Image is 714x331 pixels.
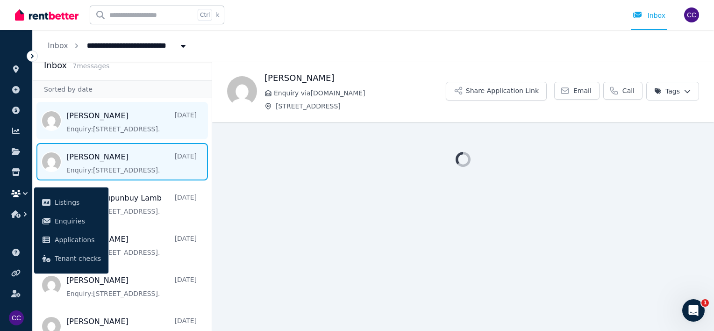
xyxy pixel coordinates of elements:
[9,310,24,325] img: chelsea clarke
[4,22,145,39] p: The Trend Micro Maximum Security settings have been synced to the Trend Micro Security.
[573,86,592,95] span: Email
[622,86,635,95] span: Call
[276,101,446,111] span: [STREET_ADDRESS]
[216,11,219,19] span: k
[55,197,101,208] span: Listings
[72,62,109,70] span: 7 message s
[66,151,197,175] a: [PERSON_NAME][DATE]Enquiry:[STREET_ADDRESS].
[33,80,212,98] div: Sorted by date
[55,253,101,264] span: Tenant checks
[44,59,67,72] h2: Inbox
[38,249,105,268] a: Tenant checks
[55,216,101,227] span: Enquiries
[682,299,705,322] iframe: Intercom live chat
[66,110,197,134] a: [PERSON_NAME][DATE]Enquiry:[STREET_ADDRESS].
[15,8,79,22] img: RentBetter
[701,299,709,307] span: 1
[633,11,665,20] div: Inbox
[66,275,197,298] a: [PERSON_NAME][DATE]Enquiry:[STREET_ADDRESS].
[66,193,197,216] a: Callum Lulupunbuy Lamb[DATE]Enquiry:[STREET_ADDRESS].
[274,88,446,98] span: Enquiry via [DOMAIN_NAME]
[554,82,600,100] a: Email
[66,234,197,257] a: [PERSON_NAME][DATE]Enquiry:[STREET_ADDRESS].
[48,41,68,50] a: Inbox
[446,82,547,101] button: Share Application Link
[646,82,699,101] button: Tags
[33,30,203,62] nav: Breadcrumb
[55,234,101,245] span: Applications
[684,7,699,22] img: chelsea clarke
[654,86,680,96] span: Tags
[198,9,212,21] span: Ctrl
[38,230,105,249] a: Applications
[38,212,105,230] a: Enquiries
[264,72,446,85] h1: [PERSON_NAME]
[227,76,257,106] img: Ethel
[603,82,643,100] a: Call
[38,193,105,212] a: Listings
